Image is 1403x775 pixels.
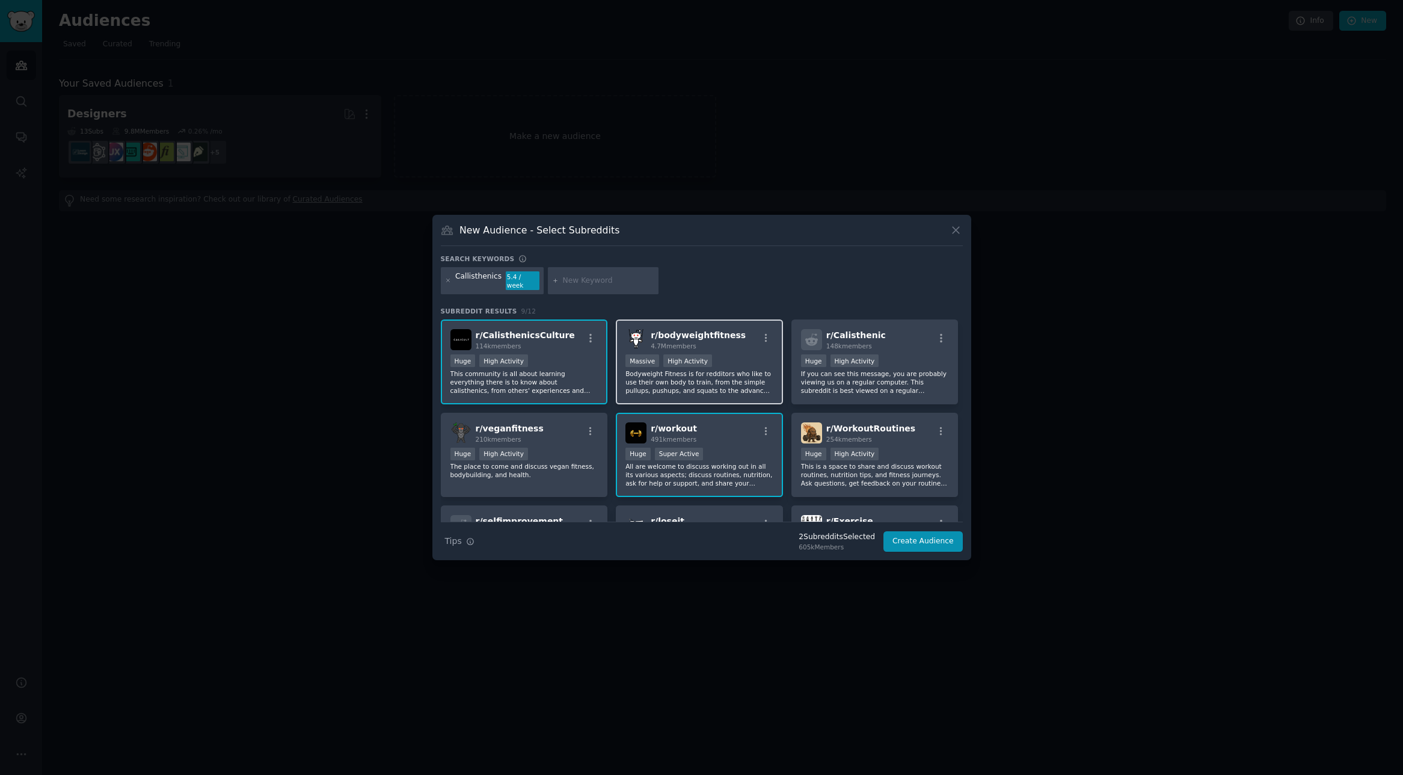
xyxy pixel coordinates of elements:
span: 114k members [476,342,521,350]
p: All are welcome to discuss working out in all its various aspects; discuss routines, nutrition, a... [625,462,773,487]
div: Huge [450,448,476,460]
div: Super Active [655,448,704,460]
span: r/ veganfitness [476,424,544,433]
div: Huge [625,448,651,460]
button: Tips [441,531,479,552]
div: High Activity [663,354,712,367]
p: The place to come and discuss vegan fitness, bodybuilding, and health. [450,462,598,479]
button: Create Audience [883,531,963,552]
div: 5.4 / week [506,271,539,291]
span: r/ bodyweightfitness [651,330,746,340]
span: 210k members [476,436,521,443]
span: r/ selfimprovement [476,516,563,526]
span: 148k members [826,342,872,350]
p: This community is all about learning everything there is to know about calisthenics, from others'... [450,369,598,395]
span: r/ workout [651,424,697,433]
div: High Activity [479,448,528,460]
img: veganfitness [450,422,471,443]
img: CalisthenicsCulture [450,329,471,350]
p: This is a space to share and discuss workout routines, nutrition tips, and fitness journeys. Ask ... [801,462,949,487]
span: r/ Calisthenic [826,330,886,340]
img: WorkoutRoutines [801,422,822,443]
span: Tips [445,535,462,548]
div: Massive [625,354,659,367]
div: 605k Members [799,543,875,551]
span: r/ CalisthenicsCulture [476,330,575,340]
div: High Activity [830,448,879,460]
img: Exercise [801,515,822,536]
span: r/ Exercise [826,516,873,526]
span: 254k members [826,436,872,443]
h3: Search keywords [441,255,515,263]
div: Huge [801,448,826,460]
span: 491k members [651,436,696,443]
div: Huge [801,354,826,367]
h3: New Audience - Select Subreddits [459,224,619,236]
img: bodyweightfitness [625,329,646,350]
div: 2 Subreddit s Selected [799,532,875,543]
span: 4.7M members [651,342,696,350]
img: loseit [625,515,646,536]
div: High Activity [830,354,879,367]
p: If you can see this message, you are probably viewing us on a regular computer. This subreddit is... [801,369,949,395]
span: r/ loseit [651,516,684,526]
span: r/ WorkoutRoutines [826,424,915,433]
input: New Keyword [563,276,654,286]
span: Subreddit Results [441,307,517,315]
div: Huge [450,354,476,367]
div: Callisthenics [455,271,502,291]
span: 9 / 12 [521,307,536,315]
p: Bodyweight Fitness is for redditors who like to use their own body to train, from the simple pull... [625,369,773,395]
img: workout [625,422,646,443]
div: High Activity [479,354,528,367]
